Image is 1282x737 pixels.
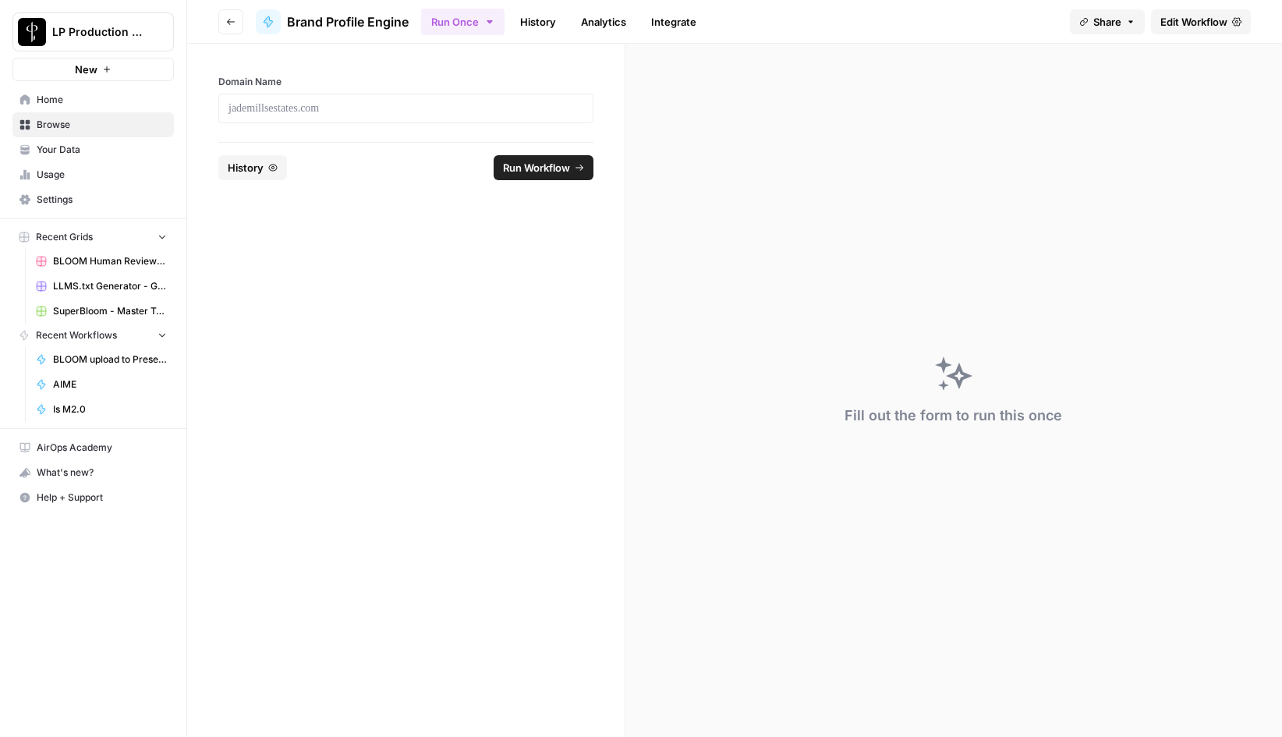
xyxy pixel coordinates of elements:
a: Is M2.0 [29,397,174,422]
div: What's new? [13,461,173,484]
a: Browse [12,112,174,137]
span: Recent Workflows [36,328,117,342]
a: Edit Workflow [1151,9,1251,34]
button: Recent Grids [12,225,174,249]
a: Usage [12,162,174,187]
span: Brand Profile Engine [287,12,409,31]
a: Your Data [12,137,174,162]
span: Help + Support [37,491,167,505]
span: History [228,160,264,175]
span: Settings [37,193,167,207]
span: AIME [53,377,167,392]
span: Browse [37,118,167,132]
span: Usage [37,168,167,182]
button: Share [1070,9,1145,34]
button: Workspace: LP Production Workloads [12,12,174,51]
a: AIME [29,372,174,397]
button: What's new? [12,460,174,485]
span: AirOps Academy [37,441,167,455]
button: New [12,58,174,81]
a: Home [12,87,174,112]
a: Brand Profile Engine [256,9,409,34]
a: BLOOM Human Review (ver2) [29,249,174,274]
button: Help + Support [12,485,174,510]
a: Analytics [572,9,636,34]
button: Run Once [421,9,505,35]
a: AirOps Academy [12,435,174,460]
span: BLOOM Human Review (ver2) [53,254,167,268]
a: Settings [12,187,174,212]
span: LP Production Workloads [52,24,147,40]
img: LP Production Workloads Logo [18,18,46,46]
span: Your Data [37,143,167,157]
span: Share [1093,14,1121,30]
span: Edit Workflow [1160,14,1227,30]
span: Run Workflow [503,160,570,175]
a: LLMS.txt Generator - Grid [29,274,174,299]
a: History [511,9,565,34]
span: SuperBloom - Master Topic List [53,304,167,318]
a: BLOOM upload to Presence (after Human Review) [29,347,174,372]
button: Recent Workflows [12,324,174,347]
button: History [218,155,287,180]
span: LLMS.txt Generator - Grid [53,279,167,293]
button: Run Workflow [494,155,593,180]
a: Integrate [642,9,706,34]
span: Is M2.0 [53,402,167,416]
span: Recent Grids [36,230,93,244]
a: SuperBloom - Master Topic List [29,299,174,324]
label: Domain Name [218,75,593,89]
span: BLOOM upload to Presence (after Human Review) [53,353,167,367]
span: New [75,62,97,77]
span: Home [37,93,167,107]
div: Fill out the form to run this once [845,405,1062,427]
